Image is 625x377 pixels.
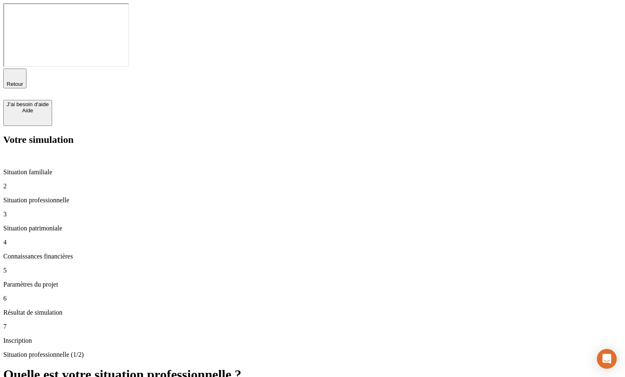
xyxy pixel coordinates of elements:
div: J’ai besoin d'aide [7,101,49,107]
p: Inscription [3,337,622,344]
button: J’ai besoin d'aideAide [3,100,52,126]
p: 6 [3,295,622,302]
p: Connaissances financières [3,253,622,260]
p: Situation professionnelle [3,197,622,204]
div: Open Intercom Messenger [597,349,617,369]
p: Situation patrimoniale [3,225,622,232]
p: Situation familiale [3,168,622,176]
p: 4 [3,239,622,246]
p: Paramètres du projet [3,281,622,288]
h2: Votre simulation [3,134,622,145]
p: Résultat de simulation [3,309,622,316]
button: Retour [3,69,26,88]
p: Situation professionnelle (1/2) [3,351,622,358]
span: Retour [7,81,23,87]
div: Aide [7,107,49,114]
p: 2 [3,183,622,190]
p: 7 [3,323,622,330]
p: 5 [3,267,622,274]
p: 3 [3,211,622,218]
